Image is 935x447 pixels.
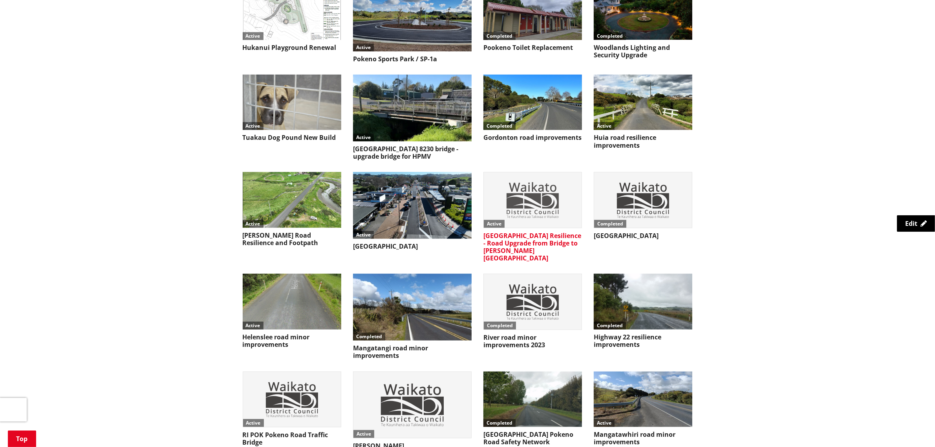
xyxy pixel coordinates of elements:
div: Active [594,122,615,130]
div: Active [243,419,264,427]
h3: Tuakau Dog Pound New Build [243,134,341,141]
a: ActiveHuia road resilience improvements [594,75,692,149]
a: Completed[GEOGRAPHIC_DATA] [594,172,692,239]
img: PR-21223 Munro Road [243,172,341,227]
div: Completed [484,322,516,330]
iframe: Messenger Launcher [899,414,927,442]
h3: River road minor improvements 2023 [483,334,582,349]
a: Highway 22CompletedHighway 22 resilience improvements [594,274,692,348]
div: Active [353,231,374,239]
div: Active [243,122,263,130]
div: Active [484,220,505,228]
h3: [GEOGRAPHIC_DATA] [594,232,692,240]
h3: RI POK Pokeno Road Traffic Bridge [243,431,341,446]
h3: Mangatangi road minor improvements [353,344,472,359]
div: Completed [353,333,385,341]
a: ActiveMangatawhiri road minor improvements [594,372,692,446]
h3: [PERSON_NAME] Road Resilience and Footpath [243,232,341,247]
div: Completed [594,220,626,228]
a: Active[GEOGRAPHIC_DATA] Resilience - Road Upgrade from Bridge to [PERSON_NAME][GEOGRAPHIC_DATA] [483,172,582,262]
img: Dog pound [243,75,341,130]
h3: [GEOGRAPHIC_DATA] Resilience - Road Upgrade from Bridge to [PERSON_NAME][GEOGRAPHIC_DATA] [483,232,582,262]
a: CompletedGordonton road improvements [483,75,582,142]
img: Mangatawhiri Road Improvements [594,372,692,427]
div: Completed [483,32,516,40]
div: Active [594,419,615,427]
h3: Highway 22 resilience improvements [594,333,692,348]
h3: [GEOGRAPHIC_DATA] [353,243,472,250]
h3: Woodlands Lighting and Security Upgrade [594,44,692,59]
a: Active[PERSON_NAME] Road Resilience and Footpath [243,172,341,247]
img: image-fallback.svg [353,372,471,438]
a: Puppy in the current poundActiveTuakau Dog Pound New Build [243,75,341,142]
img: image-fallback.svg [484,274,582,329]
div: Active [353,134,374,141]
h3: Mangatawhiri road minor improvements [594,431,692,446]
div: Completed [483,419,516,427]
a: CompletedRiver road minor improvements 2023 [483,274,582,349]
div: Active [243,220,263,228]
img: image-fallback.svg [484,172,582,227]
h3: Pokeno Sports Park / SP-1a [353,55,472,63]
img: image-fallback.svg [594,172,692,227]
a: Top [8,431,36,447]
a: ActiveRI POK Pokeno Road Traffic Bridge [243,372,341,447]
img: image-fallback.svg [243,372,341,427]
img: Pookeno Main St July 2024 2 [353,172,472,239]
img: harrisville road bridge [353,75,472,141]
a: CompletedMangatangi road minor improvements [353,274,472,359]
a: ActiveHelenslee road minor improvements [243,274,341,348]
img: Ridge Road [483,372,582,427]
h3: Pookeno Toilet Replacement [483,44,582,51]
div: Completed [483,122,516,130]
div: Active [353,430,374,438]
h3: Huia road resilience improvements [594,134,692,149]
h3: Gordonton road improvements [483,134,582,141]
div: Completed [594,32,626,40]
a: Active[GEOGRAPHIC_DATA] [353,172,472,250]
a: Edit [897,215,935,232]
h3: Helenslee road minor improvements [243,333,341,348]
div: Active [243,32,263,40]
h3: [GEOGRAPHIC_DATA] 8230 bridge - upgrade bridge for HPMV [353,145,472,160]
div: Active [243,322,263,330]
img: gordontonraod improvements2 [483,75,582,130]
div: Active [353,44,374,51]
span: Edit [905,219,917,228]
img: Highway 22 [594,274,692,329]
a: Active[GEOGRAPHIC_DATA] 8230 bridge - upgrade bridge for HPMV [353,75,472,160]
img: Mangatangi Guard Rail 2 [353,274,472,341]
img: Helenslee Road minor improvements - shoulder widening 2 [243,274,341,329]
div: Completed [594,322,626,330]
h3: Hukanui Playground Renewal [243,44,341,51]
img: PR-21222 Huia Road Relience Munro Road Bridge [594,75,692,130]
